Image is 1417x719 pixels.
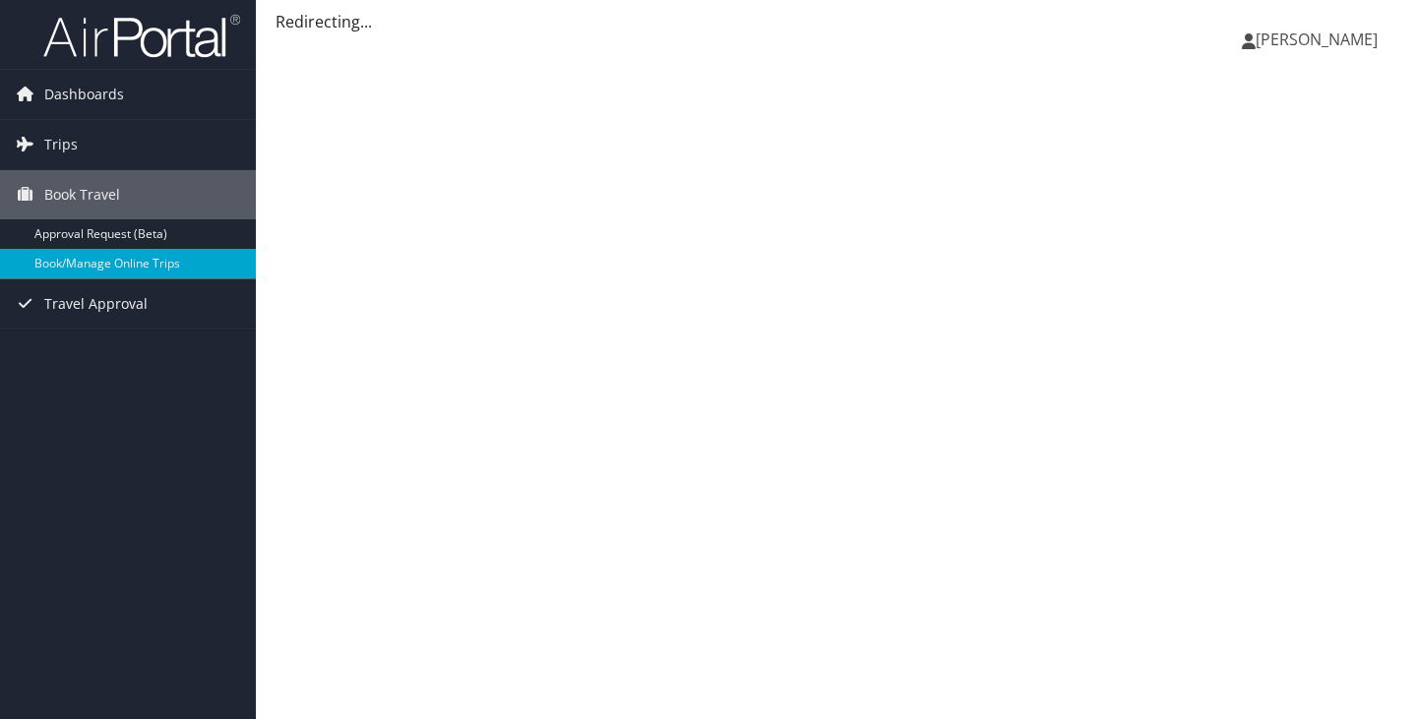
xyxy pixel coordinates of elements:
span: Book Travel [44,170,120,219]
span: Dashboards [44,70,124,119]
span: [PERSON_NAME] [1256,29,1378,50]
span: Trips [44,120,78,169]
a: [PERSON_NAME] [1242,10,1397,69]
div: Redirecting... [276,10,1397,33]
span: Travel Approval [44,279,148,329]
img: airportal-logo.png [43,13,240,59]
